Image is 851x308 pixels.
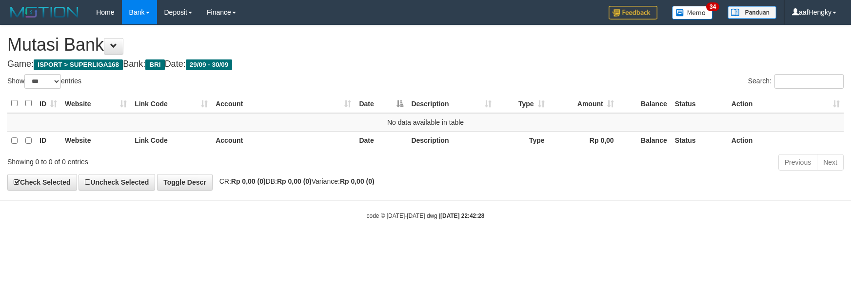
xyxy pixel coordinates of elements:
[7,74,81,89] label: Show entries
[774,74,844,89] input: Search:
[131,131,212,150] th: Link Code
[145,59,164,70] span: BRI
[407,131,495,150] th: Description
[7,59,844,69] h4: Game: Bank: Date:
[407,94,495,113] th: Description: activate to sort column ascending
[748,74,844,89] label: Search:
[355,94,407,113] th: Date: activate to sort column descending
[549,94,618,113] th: Amount: activate to sort column ascending
[671,131,728,150] th: Status
[728,131,844,150] th: Action
[355,131,407,150] th: Date
[440,212,484,219] strong: [DATE] 22:42:28
[671,94,728,113] th: Status
[728,94,844,113] th: Action: activate to sort column ascending
[7,113,844,132] td: No data available in table
[7,35,844,55] h1: Mutasi Bank
[131,94,212,113] th: Link Code: activate to sort column ascending
[231,177,266,185] strong: Rp 0,00 (0)
[495,131,549,150] th: Type
[609,6,657,19] img: Feedback.jpg
[618,94,671,113] th: Balance
[24,74,61,89] select: Showentries
[7,174,77,191] a: Check Selected
[157,174,213,191] a: Toggle Descr
[778,154,817,171] a: Previous
[34,59,123,70] span: ISPORT > SUPERLIGA168
[212,94,355,113] th: Account: activate to sort column ascending
[618,131,671,150] th: Balance
[61,131,131,150] th: Website
[549,131,618,150] th: Rp 0,00
[728,6,776,19] img: panduan.png
[186,59,233,70] span: 29/09 - 30/09
[495,94,549,113] th: Type: activate to sort column ascending
[7,153,347,167] div: Showing 0 to 0 of 0 entries
[7,5,81,19] img: MOTION_logo.png
[672,6,713,19] img: Button%20Memo.svg
[277,177,312,185] strong: Rp 0,00 (0)
[340,177,375,185] strong: Rp 0,00 (0)
[212,131,355,150] th: Account
[36,131,61,150] th: ID
[817,154,844,171] a: Next
[706,2,719,11] span: 34
[79,174,155,191] a: Uncheck Selected
[61,94,131,113] th: Website: activate to sort column ascending
[215,177,375,185] span: CR: DB: Variance:
[36,94,61,113] th: ID: activate to sort column ascending
[367,212,485,219] small: code © [DATE]-[DATE] dwg |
